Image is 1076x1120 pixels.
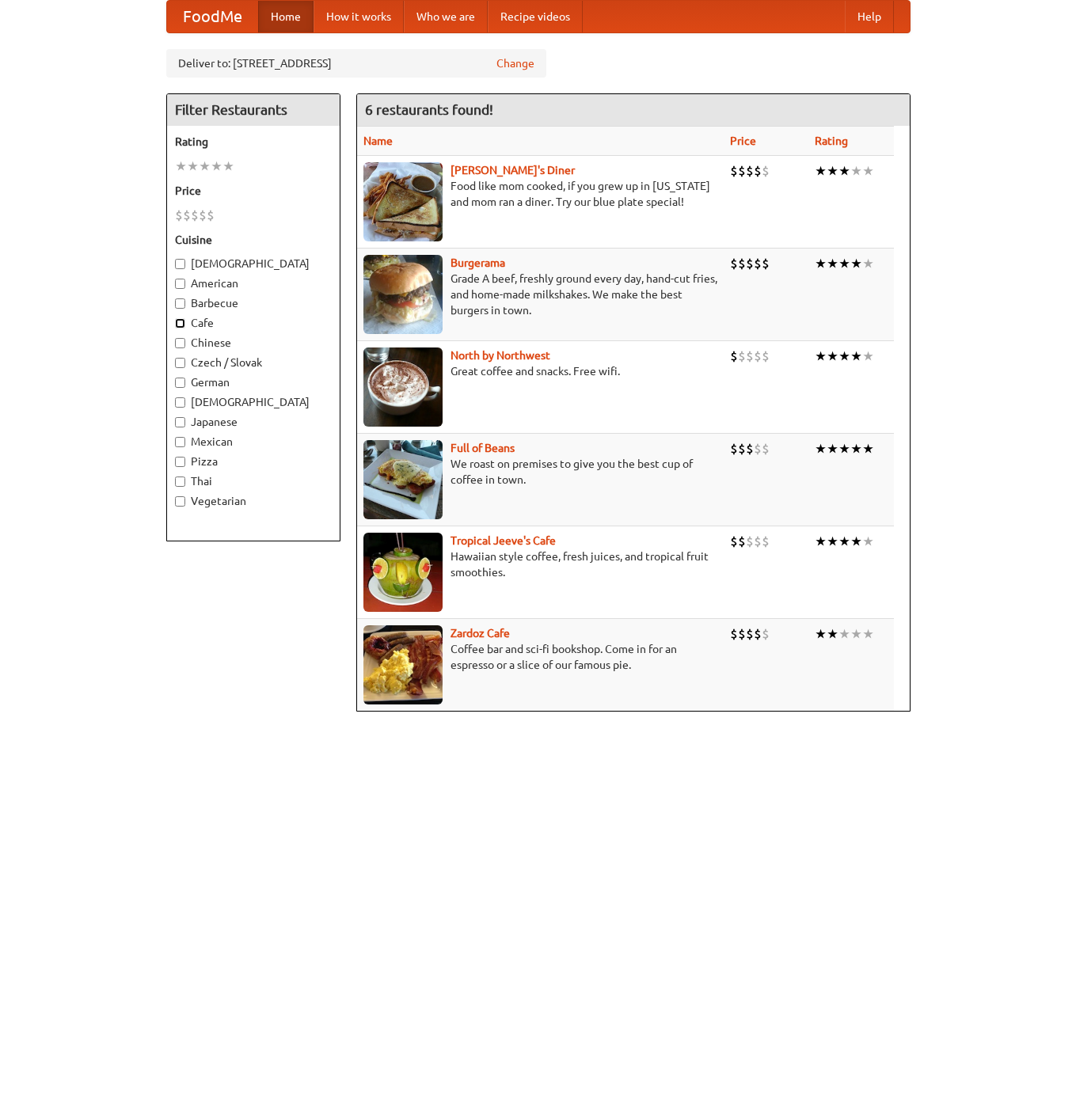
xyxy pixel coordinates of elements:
[175,318,185,328] input: Cafe
[175,496,185,507] input: Vegetarian
[827,625,838,643] li: ★
[762,533,770,550] li: $
[175,259,185,269] input: [DEMOGRAPHIC_DATA]
[730,255,738,272] li: $
[827,162,838,180] li: ★
[730,625,738,643] li: $
[363,135,393,147] a: Name
[451,627,510,640] a: Zardoz Cafe
[175,134,332,150] h5: Rating
[175,295,332,311] label: Barbecue
[746,533,754,550] li: $
[363,440,443,519] img: beans.jpg
[815,347,827,365] li: ★
[175,476,185,487] input: Thai
[815,162,827,180] li: ★
[762,440,770,457] li: $
[845,1,894,32] a: Help
[762,347,770,365] li: $
[167,94,340,126] h4: Filter Restaurants
[207,207,215,224] li: $
[363,162,443,241] img: sallys.jpg
[862,162,874,180] li: ★
[730,135,756,147] a: Price
[838,255,850,272] li: ★
[827,533,838,550] li: ★
[175,315,332,331] label: Cafe
[258,1,314,32] a: Home
[199,158,211,175] li: ★
[738,440,746,457] li: $
[175,493,332,509] label: Vegetarian
[175,335,332,351] label: Chinese
[175,338,185,348] input: Chinese
[175,355,332,370] label: Czech / Slovak
[222,158,234,175] li: ★
[730,533,738,550] li: $
[175,457,185,467] input: Pizza
[738,347,746,365] li: $
[730,440,738,457] li: $
[175,473,332,489] label: Thai
[187,158,199,175] li: ★
[175,183,332,199] h5: Price
[862,255,874,272] li: ★
[754,625,762,643] li: $
[827,347,838,365] li: ★
[191,207,199,224] li: $
[754,440,762,457] li: $
[850,440,862,457] li: ★
[827,440,838,457] li: ★
[199,207,207,224] li: $
[314,1,404,32] a: How it works
[175,275,332,291] label: American
[754,255,762,272] li: $
[850,162,862,180] li: ★
[363,271,717,318] p: Grade A beef, freshly ground every day, hand-cut fries, and home-made milkshakes. We make the bes...
[815,440,827,457] li: ★
[754,162,762,180] li: $
[862,533,874,550] li: ★
[363,456,717,488] p: We roast on premises to give you the best cup of coffee in town.
[738,625,746,643] li: $
[175,298,185,309] input: Barbecue
[451,534,556,547] a: Tropical Jeeve's Cafe
[175,256,332,271] label: [DEMOGRAPHIC_DATA]
[175,279,185,289] input: American
[862,347,874,365] li: ★
[746,347,754,365] li: $
[838,440,850,457] li: ★
[363,255,443,334] img: burgerama.jpg
[815,135,848,147] a: Rating
[175,434,332,450] label: Mexican
[363,625,443,704] img: zardoz.jpg
[175,394,332,410] label: [DEMOGRAPHIC_DATA]
[363,549,717,580] p: Hawaiian style coffee, fresh juices, and tropical fruit smoothies.
[175,232,332,248] h5: Cuisine
[815,255,827,272] li: ★
[746,440,754,457] li: $
[496,55,534,71] a: Change
[754,347,762,365] li: $
[838,347,850,365] li: ★
[838,162,850,180] li: ★
[175,158,187,175] li: ★
[451,442,515,454] b: Full of Beans
[175,414,332,430] label: Japanese
[451,256,505,269] a: Burgerama
[738,162,746,180] li: $
[862,440,874,457] li: ★
[167,1,258,32] a: FoodMe
[451,164,575,177] b: [PERSON_NAME]'s Diner
[175,207,183,224] li: $
[166,49,546,78] div: Deliver to: [STREET_ADDRESS]
[363,178,717,210] p: Food like mom cooked, if you grew up in [US_STATE] and mom ran a diner. Try our blue plate special!
[762,162,770,180] li: $
[862,625,874,643] li: ★
[488,1,583,32] a: Recipe videos
[451,349,550,362] b: North by Northwest
[363,347,443,427] img: north.jpg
